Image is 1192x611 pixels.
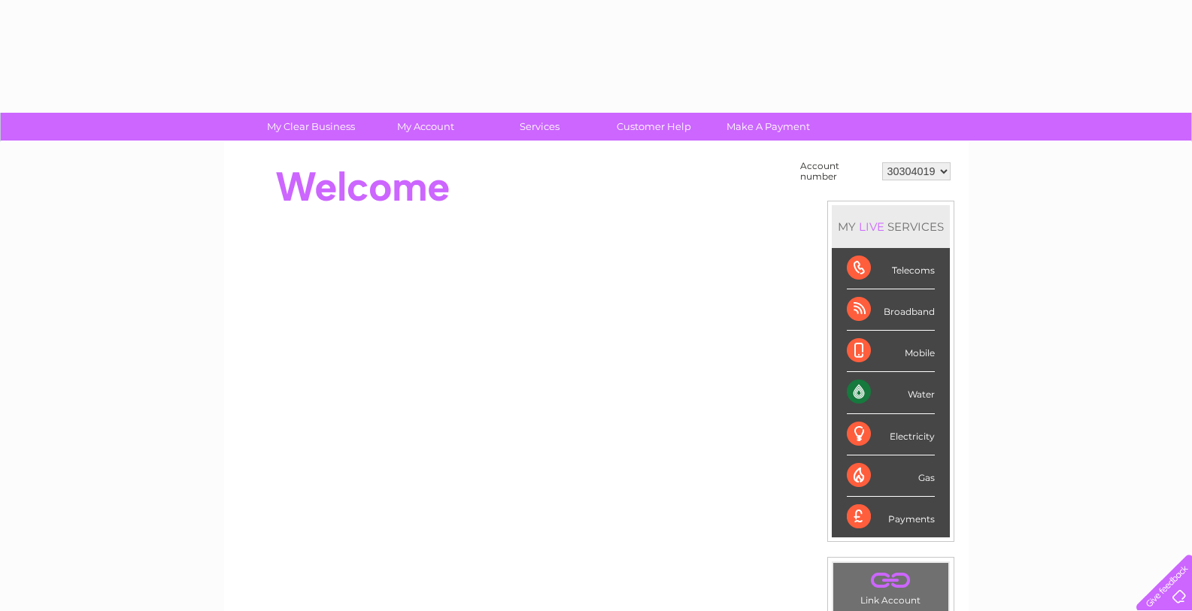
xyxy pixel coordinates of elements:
[847,414,935,455] div: Electricity
[847,331,935,372] div: Mobile
[478,113,602,141] a: Services
[832,205,950,248] div: MY SERVICES
[249,113,373,141] a: My Clear Business
[363,113,487,141] a: My Account
[706,113,830,141] a: Make A Payment
[847,248,935,289] div: Telecoms
[847,497,935,537] div: Payments
[847,455,935,497] div: Gas
[796,157,878,186] td: Account number
[847,289,935,331] div: Broadband
[856,219,887,234] div: LIVE
[833,562,949,609] td: Link Account
[847,372,935,413] div: Water
[837,567,945,593] a: .
[592,113,716,141] a: Customer Help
